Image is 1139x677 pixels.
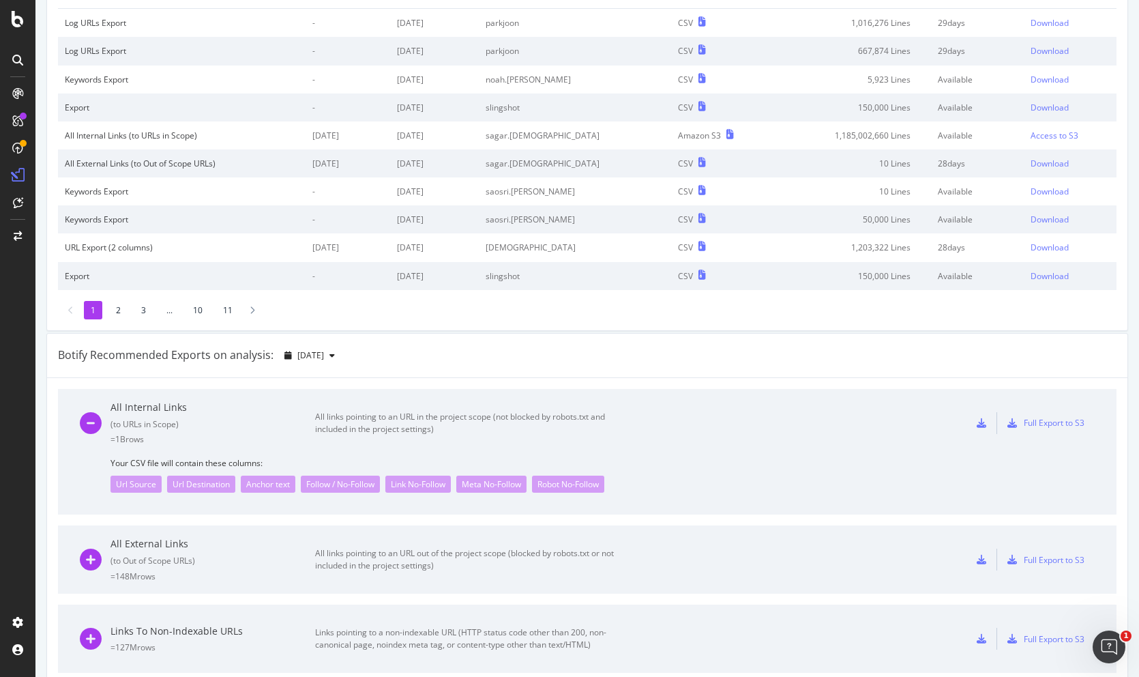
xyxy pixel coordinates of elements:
[479,9,671,38] td: parkjoon
[110,418,315,430] div: ( to URLs in Scope )
[110,624,315,638] div: Links To Non-Indexable URLs
[938,130,1017,141] div: Available
[479,262,671,290] td: slingshot
[938,186,1017,197] div: Available
[306,66,390,93] td: -
[1007,555,1017,564] div: s3-export
[776,205,932,233] td: 50,000 Lines
[65,17,299,29] div: Log URLs Export
[1031,242,1069,253] div: Download
[938,102,1017,113] div: Available
[938,214,1017,225] div: Available
[390,233,479,261] td: [DATE]
[65,214,299,225] div: Keywords Export
[1031,130,1078,141] div: Access to S3
[110,457,1095,469] span: Your CSV file will contain these columns:
[110,571,315,582] div: = 148M rows
[110,401,315,414] div: All Internal Links
[479,177,671,205] td: saosri.[PERSON_NAME]
[58,347,273,363] div: Botify Recommended Exports on analysis:
[65,270,299,282] div: Export
[1031,214,1110,225] a: Download
[479,66,671,93] td: noah.[PERSON_NAME]
[315,411,622,435] div: All links pointing to an URL in the project scope (not blocked by robots.txt and included in the ...
[65,186,299,197] div: Keywords Export
[390,177,479,205] td: [DATE]
[306,149,390,177] td: [DATE]
[931,37,1024,65] td: 29 days
[776,93,932,121] td: 150,000 Lines
[110,555,315,566] div: ( to Out of Scope URLs )
[390,37,479,65] td: [DATE]
[1007,418,1017,428] div: s3-export
[1031,158,1110,169] a: Download
[1024,554,1084,566] div: Full Export to S3
[938,74,1017,85] div: Available
[110,433,315,445] div: = 1B rows
[678,270,693,282] div: CSV
[1031,45,1110,57] a: Download
[776,149,932,177] td: 10 Lines
[1093,631,1125,663] iframe: Intercom live chat
[134,301,153,319] li: 3
[678,74,693,85] div: CSV
[306,37,390,65] td: -
[938,270,1017,282] div: Available
[65,74,299,85] div: Keywords Export
[1007,634,1017,644] div: s3-export
[390,9,479,38] td: [DATE]
[65,130,299,141] div: All Internal Links (to URLs in Scope)
[315,547,622,572] div: All links pointing to an URL out of the project scope (blocked by robots.txt or not included in t...
[306,93,390,121] td: -
[110,476,162,493] div: Url Source
[279,345,340,366] button: [DATE]
[456,476,527,493] div: Meta No-Follow
[1031,130,1110,141] a: Access to S3
[977,634,986,644] div: csv-export
[390,121,479,149] td: [DATE]
[479,205,671,233] td: saosri.[PERSON_NAME]
[678,242,693,253] div: CSV
[931,149,1024,177] td: 28 days
[306,177,390,205] td: -
[1031,17,1110,29] a: Download
[678,130,721,141] div: Amazon S3
[1031,214,1069,225] div: Download
[1031,186,1069,197] div: Download
[167,476,235,493] div: Url Destination
[931,233,1024,261] td: 28 days
[1024,633,1084,645] div: Full Export to S3
[931,9,1024,38] td: 29 days
[1031,74,1069,85] div: Download
[1031,270,1069,282] div: Download
[306,9,390,38] td: -
[776,233,932,261] td: 1,203,322 Lines
[84,301,102,319] li: 1
[1024,417,1084,429] div: Full Export to S3
[1031,242,1110,253] a: Download
[776,9,932,38] td: 1,016,276 Lines
[678,45,693,57] div: CSV
[110,642,315,653] div: = 127M rows
[678,214,693,225] div: CSV
[776,121,932,149] td: 1,185,002,660 Lines
[678,158,693,169] div: CSV
[160,301,179,319] li: ...
[776,66,932,93] td: 5,923 Lines
[1031,186,1110,197] a: Download
[776,262,932,290] td: 150,000 Lines
[385,476,451,493] div: Link No-Follow
[216,301,239,319] li: 11
[1031,45,1069,57] div: Download
[678,102,693,113] div: CSV
[109,301,128,319] li: 2
[306,262,390,290] td: -
[1031,74,1110,85] a: Download
[65,102,299,113] div: Export
[532,476,604,493] div: Robot No-Follow
[241,476,295,493] div: Anchor text
[301,476,380,493] div: Follow / No-Follow
[776,177,932,205] td: 10 Lines
[1031,102,1110,113] a: Download
[297,349,324,361] span: 2025 Sep. 29th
